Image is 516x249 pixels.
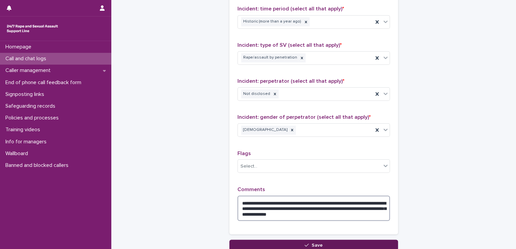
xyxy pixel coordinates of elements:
[237,78,344,84] span: Incident: perpetrator (select all that apply)
[3,79,87,86] p: End of phone call feedback form
[3,127,46,133] p: Training videos
[3,67,56,74] p: Caller management
[3,139,52,145] p: Info for managers
[241,53,298,62] div: Rape/assault by penetration
[3,44,37,50] p: Homepage
[3,115,64,121] p: Policies and processes
[240,163,257,170] div: Select...
[5,22,59,35] img: rhQMoQhaT3yELyF149Cw
[237,42,342,48] span: Incident: type of SV (select all that apply)
[3,103,61,109] p: Safeguarding records
[237,6,344,11] span: Incident: time period (select all that apply)
[3,150,33,157] p: Wallboard
[241,90,271,99] div: Not disclosed
[237,114,371,120] span: Incident: gender of perpetrator (select all that apply)
[241,126,288,135] div: [DEMOGRAPHIC_DATA]
[241,17,302,26] div: Historic (more than a year ago)
[3,162,74,169] p: Banned and blocked callers
[237,150,251,156] span: Flags
[312,243,323,247] span: Save
[3,56,52,62] p: Call and chat logs
[3,91,50,98] p: Signposting links
[237,186,265,192] span: Comments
